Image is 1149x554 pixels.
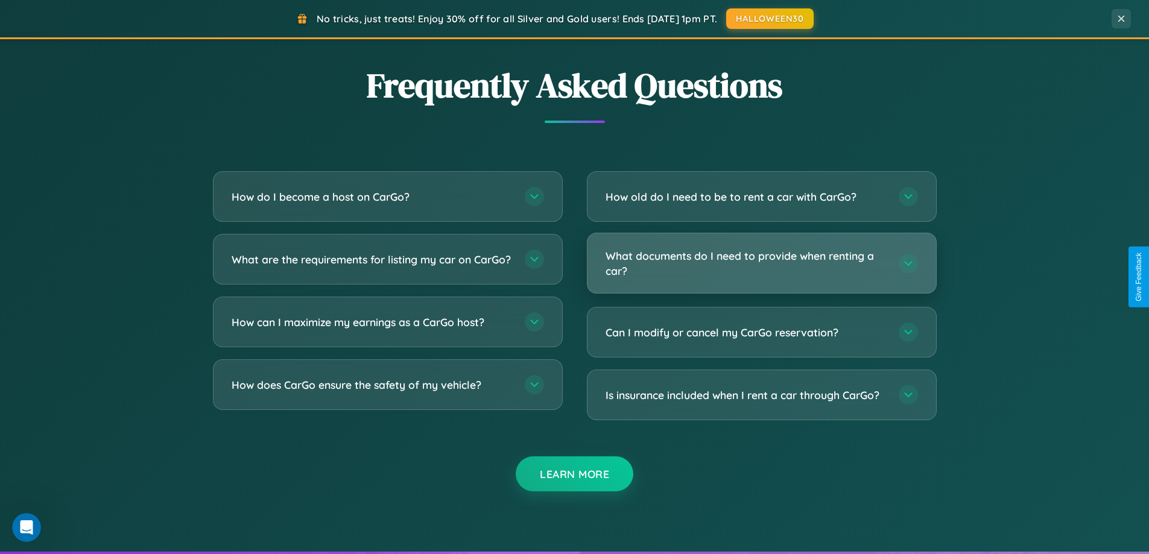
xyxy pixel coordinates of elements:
[213,62,937,109] h2: Frequently Asked Questions
[317,13,717,25] span: No tricks, just treats! Enjoy 30% off for all Silver and Gold users! Ends [DATE] 1pm PT.
[606,248,887,278] h3: What documents do I need to provide when renting a car?
[516,456,633,491] button: Learn More
[232,315,513,330] h3: How can I maximize my earnings as a CarGo host?
[606,325,887,340] h3: Can I modify or cancel my CarGo reservation?
[232,377,513,392] h3: How does CarGo ensure the safety of my vehicle?
[606,189,887,204] h3: How old do I need to be to rent a car with CarGo?
[12,513,41,542] iframe: Intercom live chat
[1135,253,1143,301] div: Give Feedback
[232,189,513,204] h3: How do I become a host on CarGo?
[726,8,814,29] button: HALLOWEEN30
[606,388,887,403] h3: Is insurance included when I rent a car through CarGo?
[232,252,513,267] h3: What are the requirements for listing my car on CarGo?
